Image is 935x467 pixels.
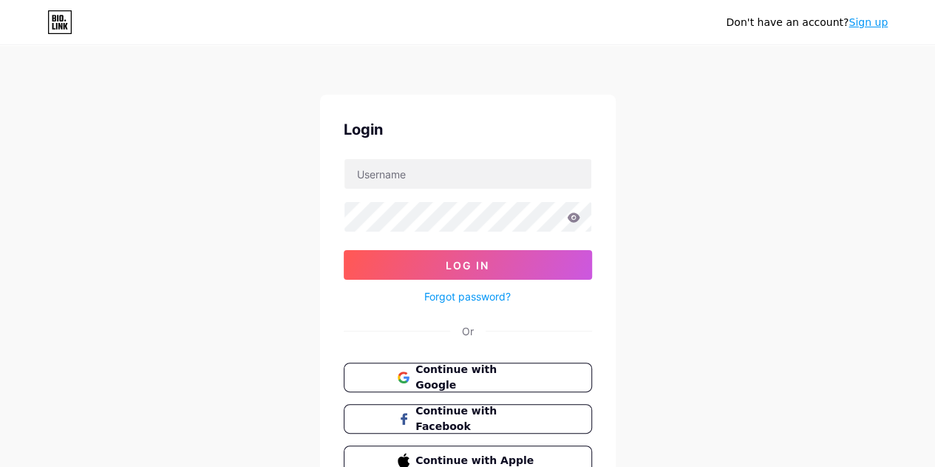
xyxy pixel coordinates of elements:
[415,403,537,434] span: Continue with Facebook
[344,363,592,392] button: Continue with Google
[849,16,888,28] a: Sign up
[344,250,592,280] button: Log In
[344,159,591,189] input: Username
[462,323,474,339] div: Or
[344,404,592,434] button: Continue with Facebook
[424,289,511,304] a: Forgot password?
[446,259,489,272] span: Log In
[726,15,888,30] div: Don't have an account?
[344,118,592,141] div: Login
[415,362,537,393] span: Continue with Google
